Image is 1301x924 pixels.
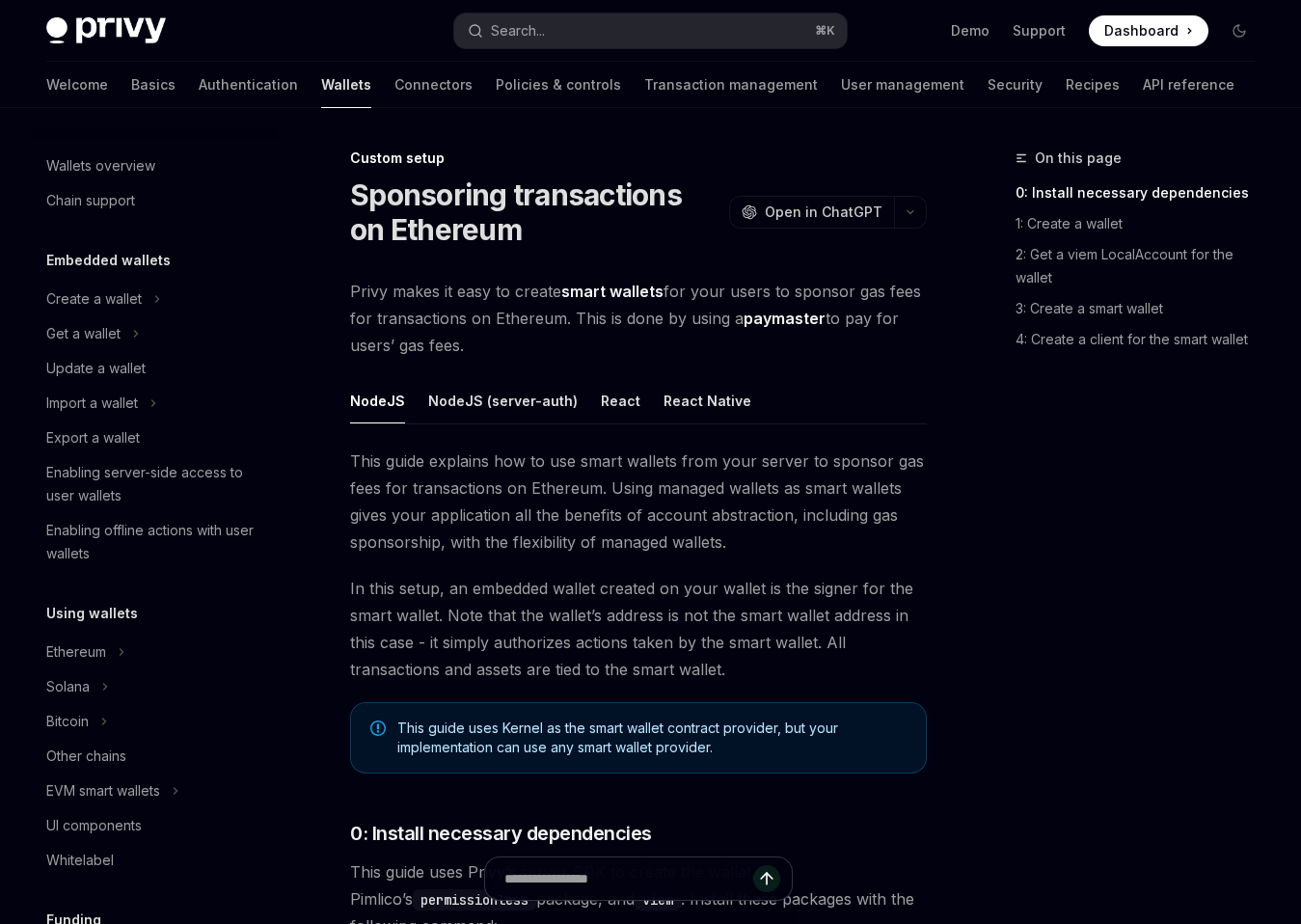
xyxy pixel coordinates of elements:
[350,448,927,556] span: This guide explains how to use smart wallets from your server to sponsor gas fees for transaction...
[988,62,1043,108] a: Security
[428,378,578,423] button: NodeJS (server-auth)
[765,203,882,222] span: Open in ChatGPT
[46,249,171,272] h5: Embedded wallets
[321,62,371,108] a: Wallets
[1224,15,1255,46] button: Toggle dark mode
[454,14,847,48] button: Search...⌘K
[31,351,278,386] a: Update a wallet
[753,865,780,892] button: Send message
[31,739,278,774] a: Other chains
[46,602,138,625] h5: Using wallets
[1035,147,1122,170] span: On this page
[46,745,126,768] div: Other chains
[1016,239,1270,293] a: 2: Get a viem LocalAccount for the wallet
[350,820,652,847] span: 0: Install necessary dependencies
[815,23,835,39] span: ⌘ K
[31,513,278,571] a: Enabling offline actions with user wallets
[1066,62,1120,108] a: Recipes
[394,62,473,108] a: Connectors
[31,183,278,218] a: Chain support
[31,421,278,455] a: Export a wallet
[1013,21,1066,41] a: Support
[491,19,545,42] div: Search...
[46,779,160,802] div: EVM smart wallets
[46,392,138,415] div: Import a wallet
[46,322,121,345] div: Get a wallet
[46,675,90,698] div: Solana
[46,189,135,212] div: Chain support
[350,575,927,683] span: In this setup, an embedded wallet created on your wallet is the signer for the smart wallet. Note...
[46,62,108,108] a: Welcome
[601,378,640,423] button: React
[350,177,721,247] h1: Sponsoring transactions on Ethereum
[31,808,278,843] a: UI components
[31,149,278,183] a: Wallets overview
[46,154,155,177] div: Wallets overview
[561,282,664,301] strong: smart wallets
[1143,62,1234,108] a: API reference
[1089,15,1208,46] a: Dashboard
[46,519,266,565] div: Enabling offline actions with user wallets
[951,21,989,41] a: Demo
[46,640,106,664] div: Ethereum
[350,278,927,359] span: Privy makes it easy to create for your users to sponsor gas fees for transactions on Ethereum. Th...
[841,62,964,108] a: User management
[644,62,818,108] a: Transaction management
[664,378,751,423] button: React Native
[1016,293,1270,324] a: 3: Create a smart wallet
[729,196,894,229] button: Open in ChatGPT
[199,62,298,108] a: Authentication
[46,287,142,311] div: Create a wallet
[1016,324,1270,355] a: 4: Create a client for the smart wallet
[370,720,386,736] svg: Note
[496,62,621,108] a: Policies & controls
[46,849,114,872] div: Whitelabel
[46,357,146,380] div: Update a wallet
[46,710,89,733] div: Bitcoin
[46,461,266,507] div: Enabling server-side access to user wallets
[1104,21,1179,41] span: Dashboard
[31,455,278,513] a: Enabling server-side access to user wallets
[1016,208,1270,239] a: 1: Create a wallet
[744,309,826,329] a: paymaster
[46,814,142,837] div: UI components
[131,62,176,108] a: Basics
[1016,177,1270,208] a: 0: Install necessary dependencies
[397,719,907,757] span: This guide uses Kernel as the smart wallet contract provider, but your implementation can use any...
[350,149,927,168] div: Custom setup
[46,17,166,44] img: dark logo
[31,843,278,878] a: Whitelabel
[350,378,405,423] button: NodeJS
[46,426,140,449] div: Export a wallet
